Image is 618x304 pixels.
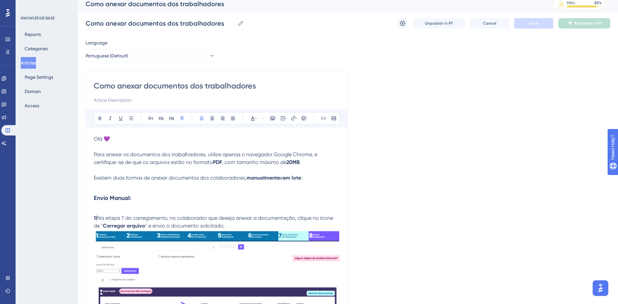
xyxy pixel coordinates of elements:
[286,159,300,165] strong: 20MB
[94,81,340,91] input: Article Title
[425,21,453,26] span: Unpublish in PT
[529,21,538,26] span: Save
[591,278,610,298] iframe: UserGuiding AI Assistant Launcher
[145,223,224,229] span: " e envio o documento solicitado;
[280,175,283,181] span: e
[94,151,319,165] span: Para anexar os documentos dos trabalhadores, utilize apenas o navegador Google Chrome, e certifiq...
[103,223,145,229] strong: Carregar arquivo
[21,86,45,97] button: Domain
[300,159,301,165] span: .
[413,18,465,29] button: Unpublish in PT
[283,175,301,181] strong: em lote
[222,159,286,165] span: , com tamanho máximo de
[21,29,45,40] button: Reports
[94,96,340,104] input: Article Description
[21,43,52,54] button: Categories
[86,39,107,47] span: Language
[94,215,97,221] strong: 1)
[301,175,302,181] span: :
[483,21,496,26] span: Cancel
[574,21,602,26] span: Published in PT
[21,100,43,111] button: Access
[86,49,215,62] button: Portuguese (Default)
[15,2,41,9] span: Need Help?
[21,57,36,69] button: Articles
[213,159,222,165] strong: PDF
[567,0,575,6] div: MAU
[514,18,553,29] button: Save
[94,175,247,181] span: Existem duas formas de anexar documentos dos colaboradores,
[21,16,55,21] div: KNOWLEDGE BASE
[94,194,131,202] strong: Envio Manual:
[247,175,280,181] strong: manualmente
[86,52,128,60] span: Portuguese (Default)
[470,18,509,29] button: Cancel
[21,71,57,83] button: Page Settings
[86,19,235,28] input: Article Name
[94,215,334,229] span: Na etapa 7 do carregamento, no colaborador que deseja anexar a documentação, clique no ícone de "
[94,136,110,142] span: Olá 💜
[594,0,602,6] div: 85 %
[558,18,610,29] button: Published in PT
